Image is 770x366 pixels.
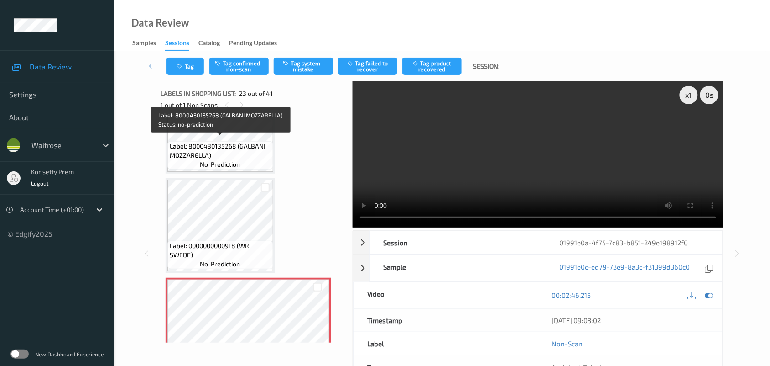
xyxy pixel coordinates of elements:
[353,255,723,282] div: Sample01991e0c-ed79-73e9-8a3c-f31399d360c0
[198,37,229,50] a: Catalog
[170,142,271,160] span: Label: 8000430135268 (GALBANI MOZZARELLA)
[166,58,204,75] button: Tag
[161,89,236,98] span: Labels in shopping list:
[354,309,538,332] div: Timestamp
[354,282,538,308] div: Video
[132,38,156,50] div: Samples
[370,255,546,281] div: Sample
[354,332,538,355] div: Label
[200,260,240,269] span: no-prediction
[165,38,189,51] div: Sessions
[239,89,273,98] span: 23 out of 41
[198,38,220,50] div: Catalog
[560,262,690,275] a: 01991e0c-ed79-73e9-8a3c-f31399d360c0
[353,231,723,255] div: Session01991e0a-4f75-7c83-b851-249e198912f0
[132,37,165,50] a: Samples
[274,58,333,75] button: Tag system-mistake
[473,62,499,71] span: Session:
[165,37,198,51] a: Sessions
[700,86,718,104] div: 0 s
[200,160,240,169] span: no-prediction
[370,231,546,254] div: Session
[209,58,269,75] button: Tag confirmed-non-scan
[551,291,591,300] a: 00:02:46.215
[546,231,722,254] div: 01991e0a-4f75-7c83-b851-249e198912f0
[229,37,286,50] a: Pending Updates
[680,86,698,104] div: x 1
[551,339,583,348] a: Non-Scan
[229,38,277,50] div: Pending Updates
[131,18,189,27] div: Data Review
[161,99,346,111] div: 1 out of 1 Non Scans
[402,58,462,75] button: Tag product recovered
[551,316,708,325] div: [DATE] 09:03:02
[170,241,271,260] span: Label: 0000000000918 (WR SWEDE)
[338,58,397,75] button: Tag failed to recover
